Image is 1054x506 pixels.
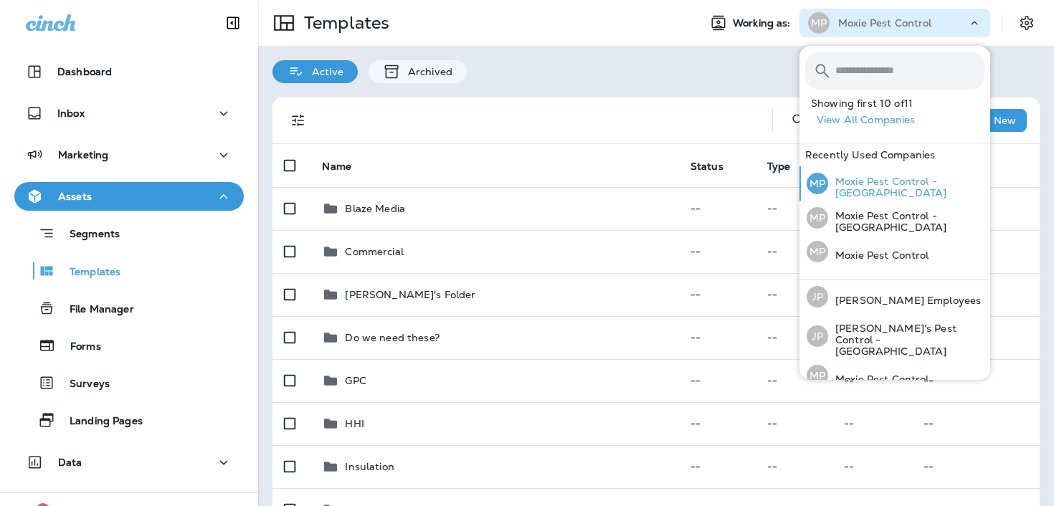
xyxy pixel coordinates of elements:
[767,161,791,173] span: Type
[799,313,990,359] button: JP[PERSON_NAME]'s Pest Control - [GEOGRAPHIC_DATA]
[828,295,981,306] p: [PERSON_NAME] Employees
[14,182,244,211] button: Assets
[14,256,244,286] button: Templates
[756,230,832,273] td: --
[305,66,343,77] p: Active
[322,160,370,173] span: Name
[799,166,990,201] button: MPMoxie Pest Control - [GEOGRAPHIC_DATA]
[345,461,394,472] p: Insulation
[58,191,92,202] p: Assets
[213,9,253,37] button: Collapse Sidebar
[811,109,990,131] button: View All Companies
[345,332,439,343] p: Do we need these?
[799,201,990,235] button: MPMoxie Pest Control - [GEOGRAPHIC_DATA]
[56,340,101,354] p: Forms
[401,66,452,77] p: Archived
[811,97,990,109] p: Showing first 10 of 11
[807,241,828,262] div: MP
[55,378,110,391] p: Surveys
[807,173,828,194] div: MP
[832,402,912,445] td: --
[57,108,85,119] p: Inbox
[679,230,756,273] td: --
[828,373,929,385] p: Moxie Pest Control
[58,457,82,468] p: Data
[807,207,828,229] div: MP
[756,402,832,445] td: --
[767,160,810,173] span: Type
[55,415,143,429] p: Landing Pages
[679,445,756,488] td: --
[14,330,244,361] button: Forms
[733,17,794,29] span: Working as:
[807,365,828,386] div: MP
[55,266,120,280] p: Templates
[690,161,723,173] span: Status
[1014,10,1040,36] button: Settings
[14,293,244,323] button: File Manager
[828,176,984,199] p: Moxie Pest Control - [GEOGRAPHIC_DATA]
[828,210,984,233] p: Moxie Pest Control - [GEOGRAPHIC_DATA]
[345,246,403,257] p: Commercial
[14,368,244,398] button: Surveys
[756,187,832,230] td: --
[912,359,1040,402] td: --
[284,106,313,135] button: Filters
[690,160,742,173] span: Status
[799,359,990,392] button: MPMoxie Pest Control
[756,316,832,359] td: --
[298,12,389,34] p: Templates
[345,418,364,429] p: HHI
[784,106,813,135] button: Search Templates
[14,140,244,169] button: Marketing
[14,99,244,128] button: Inbox
[994,115,1016,126] p: New
[14,57,244,86] button: Dashboard
[756,273,832,316] td: --
[58,149,108,161] p: Marketing
[832,359,912,402] td: --
[14,448,244,477] button: Data
[322,161,351,173] span: Name
[345,289,475,300] p: [PERSON_NAME]'s Folder
[679,316,756,359] td: --
[14,218,244,249] button: Segments
[807,325,828,347] div: JP
[912,402,1040,445] td: --
[679,187,756,230] td: --
[57,66,112,77] p: Dashboard
[807,286,828,307] div: JP
[345,375,366,386] p: GPC
[799,235,990,268] button: MPMoxie Pest Control
[679,402,756,445] td: --
[679,359,756,402] td: --
[828,323,984,357] p: [PERSON_NAME]'s Pest Control - [GEOGRAPHIC_DATA]
[799,143,990,166] div: Recently Used Companies
[756,445,832,488] td: --
[756,359,832,402] td: --
[828,249,929,261] p: Moxie Pest Control
[832,445,912,488] td: --
[55,303,134,317] p: File Manager
[679,273,756,316] td: --
[799,280,990,313] button: JP[PERSON_NAME] Employees
[55,228,120,242] p: Segments
[912,445,1040,488] td: --
[808,12,830,34] div: MP
[345,203,405,214] p: Blaze Media
[14,405,244,435] button: Landing Pages
[838,17,932,29] p: Moxie Pest Control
